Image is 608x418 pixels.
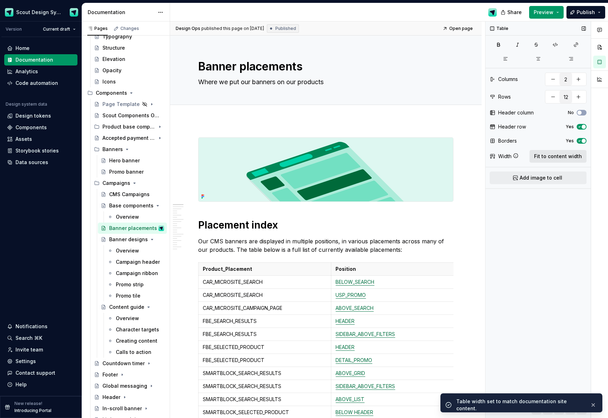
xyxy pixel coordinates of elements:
[529,6,564,19] button: Preview
[158,225,164,231] img: Design Ops
[116,281,144,288] div: Promo strip
[203,383,327,390] p: SMARTBLOCK_SEARCH_RESULTS
[336,292,366,298] a: USP_PROMO
[102,180,130,187] div: Campaigns
[336,266,460,273] p: Position
[102,67,121,74] div: Opacity
[105,335,167,347] a: Creating content
[116,326,159,333] div: Character targets
[203,344,327,351] p: FBE_SELECTED_PRODUCT
[6,101,47,107] div: Design system data
[91,110,167,121] a: Scout Components Overview
[109,202,153,209] div: Base components
[15,323,48,330] div: Notifications
[566,6,605,19] button: Publish
[91,177,167,189] div: Campaigns
[109,236,148,243] div: Banner designs
[198,219,453,231] h1: Placement index
[4,379,77,390] button: Help
[15,147,59,154] div: Storybook stories
[102,112,161,119] div: Scout Components Overview
[109,304,144,311] div: Content guide
[15,159,48,166] div: Data sources
[91,144,167,155] div: Banners
[91,132,167,144] a: Accepted payment types
[449,26,473,31] span: Open page
[4,77,77,89] a: Code automation
[70,8,78,17] img: Design Ops
[498,109,534,116] div: Header column
[336,344,355,350] a: HEADER
[88,9,154,16] div: Documentation
[336,409,373,415] a: BELOW HEADER
[105,324,167,335] a: Character targets
[109,225,157,232] div: Banner placements
[116,213,139,220] div: Overview
[116,337,157,344] div: Creating content
[105,290,167,301] a: Promo tile
[497,6,526,19] button: Share
[4,367,77,379] button: Contact support
[102,101,140,108] div: Page Template
[203,279,327,286] p: CAR_MICROSITE_SEARCH
[198,237,453,254] p: Our CMS banners are displayed in multiple positions, in various placements across many of our pro...
[43,26,70,32] span: Current draft
[102,382,147,389] div: Global messaging
[4,356,77,367] a: Settings
[507,9,522,16] span: Share
[98,166,167,177] a: Promo banner
[87,26,108,31] div: Pages
[91,380,167,392] a: Global messaging
[15,358,36,365] div: Settings
[15,68,38,75] div: Analytics
[197,76,452,88] textarea: Where we put our banners on our products
[4,332,77,344] button: Search ⌘K
[336,318,355,324] a: HEADER
[109,157,140,164] div: Hero banner
[1,5,80,20] button: Scout Design SystemDesign Ops
[336,383,395,389] a: SIDEBAR_ABOVE_FILTERS
[102,360,145,367] div: Countdown timer
[102,394,120,401] div: Header
[102,56,125,63] div: Elevation
[176,26,200,31] span: Design Ops
[456,398,584,412] div: Table width set to match documentation site content.
[105,256,167,268] a: Campaign header
[40,24,79,34] button: Current draft
[102,135,156,142] div: Accepted payment types
[84,87,167,99] div: Components
[105,268,167,279] a: Campaign ribbon
[203,331,327,338] p: FBE_SEARCH_RESULTS
[203,396,327,403] p: SMARTBLOCK_SEARCH_RESULTS
[15,335,42,342] div: Search ⌘K
[534,9,553,16] span: Preview
[15,369,55,376] div: Contact support
[91,42,167,54] a: Structure
[91,31,167,42] a: Typography
[203,357,327,364] p: FBE_SELECTED_PRODUCT
[96,89,127,96] div: Components
[14,408,51,413] p: Introducing Portal
[336,370,365,376] a: ABOVE_GRID
[4,145,77,156] a: Storybook stories
[203,370,327,377] p: SMARTBLOCK_SEARCH_RESULTS
[4,43,77,54] a: Home
[336,331,395,337] a: SIDEBAR_ABOVE_FILTERS
[116,270,158,277] div: Campaign ribbon
[15,136,32,143] div: Assets
[275,26,296,31] span: Published
[91,121,167,132] div: Product base components
[529,150,587,163] button: Fit to content width
[102,33,132,40] div: Typography
[105,211,167,223] a: Overview
[91,403,167,414] a: In-scroll banner
[102,123,156,130] div: Product base components
[520,174,562,181] span: Add image to cell
[203,292,327,299] p: CAR_MICROSITE_SEARCH
[116,349,151,356] div: Calls to action
[105,279,167,290] a: Promo strip
[534,153,582,160] span: Fit to content width
[488,8,497,17] img: Design Ops
[116,247,139,254] div: Overview
[102,405,142,412] div: In-scroll banner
